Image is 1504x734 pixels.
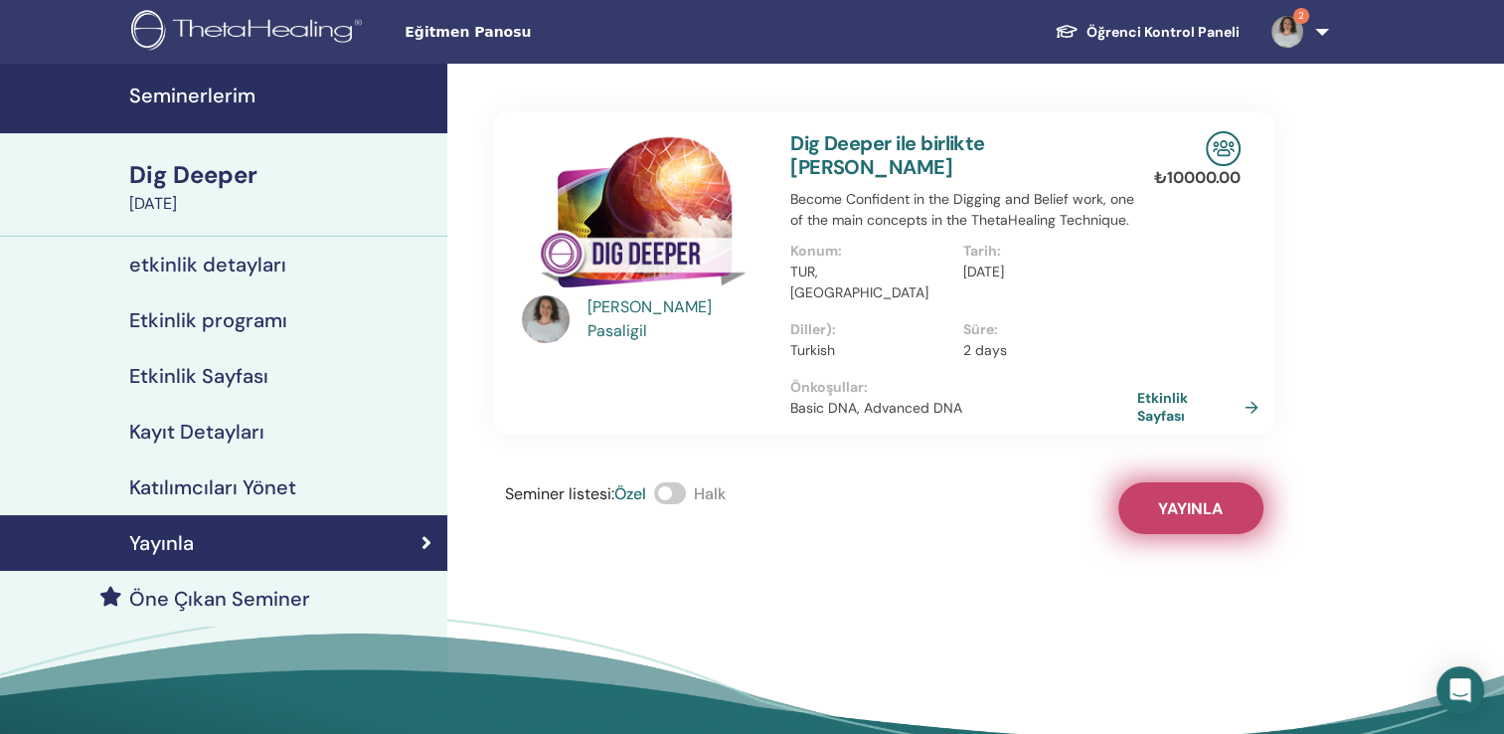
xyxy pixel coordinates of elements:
[129,364,268,388] h4: Etkinlik Sayfası
[1055,23,1079,40] img: graduation-cap-white.svg
[963,262,1124,282] p: [DATE]
[790,319,951,340] p: Diller) :
[1271,16,1303,48] img: default.jpg
[790,398,1137,419] p: Basic DNA, Advanced DNA
[405,22,703,43] span: Eğitmen Panosu
[1436,666,1484,714] div: Open Intercom Messenger
[522,131,766,301] img: Dig Deeper
[131,10,369,55] img: logo.png
[963,340,1124,361] p: 2 days
[129,192,435,216] div: [DATE]
[1206,131,1241,166] img: In-Person Seminar
[790,241,951,262] p: Konum :
[129,84,435,107] h4: Seminerlerim
[129,475,296,499] h4: Katılımcıları Yönet
[587,295,771,343] a: [PERSON_NAME] Pasaligil
[1137,389,1266,425] a: Etkinlik Sayfası
[1154,166,1241,190] p: ₺ 10000.00
[1118,482,1263,534] button: Yayınla
[129,253,286,276] h4: etkinlik detayları
[694,483,726,504] span: Halk
[790,340,951,361] p: Turkish
[129,531,194,555] h4: Yayınla
[1039,14,1255,51] a: Öğrenci Kontrol Paneli
[522,295,570,343] img: default.jpg
[117,158,447,216] a: Dig Deeper[DATE]
[790,377,1137,398] p: Önkoşullar :
[1158,498,1223,519] span: Yayınla
[129,308,287,332] h4: Etkinlik programı
[505,483,614,504] span: Seminer listesi :
[1293,8,1309,24] span: 2
[963,241,1124,262] p: Tarih :
[963,319,1124,340] p: Süre :
[790,262,951,303] p: TUR, [GEOGRAPHIC_DATA]
[129,587,310,611] h4: Öne Çıkan Seminer
[614,483,646,504] span: Özel
[129,420,264,444] h4: Kayıt Detayları
[790,130,985,180] a: Dig Deeper ile birlikte [PERSON_NAME]
[129,158,435,192] div: Dig Deeper
[790,189,1137,231] p: Become Confident in the Digging and Belief work, one of the main concepts in the ThetaHealing Tec...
